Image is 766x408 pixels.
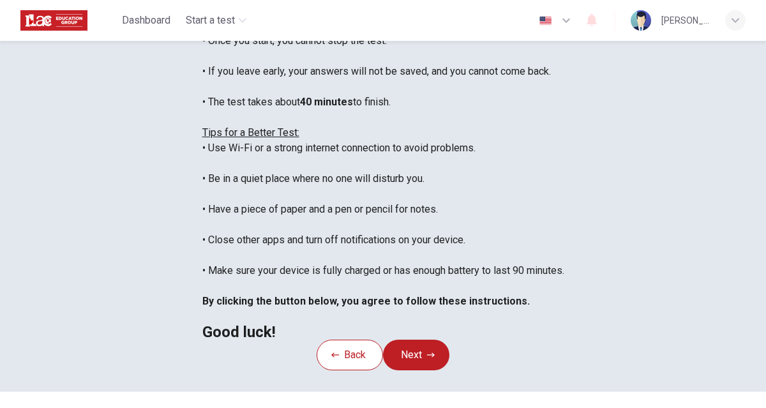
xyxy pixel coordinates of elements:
[202,324,564,340] h2: Good luck!
[181,9,252,32] button: Start a test
[631,10,651,31] img: Profile picture
[661,13,710,28] div: [PERSON_NAME]
[383,340,449,370] button: Next
[122,13,170,28] span: Dashboard
[20,8,117,33] a: ILAC logo
[202,126,299,139] u: Tips for a Better Test:
[20,8,87,33] img: ILAC logo
[117,9,176,32] button: Dashboard
[537,16,553,26] img: en
[186,13,235,28] span: Start a test
[202,295,530,307] b: By clicking the button below, you agree to follow these instructions.
[317,340,383,370] button: Back
[300,96,353,108] b: 40 minutes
